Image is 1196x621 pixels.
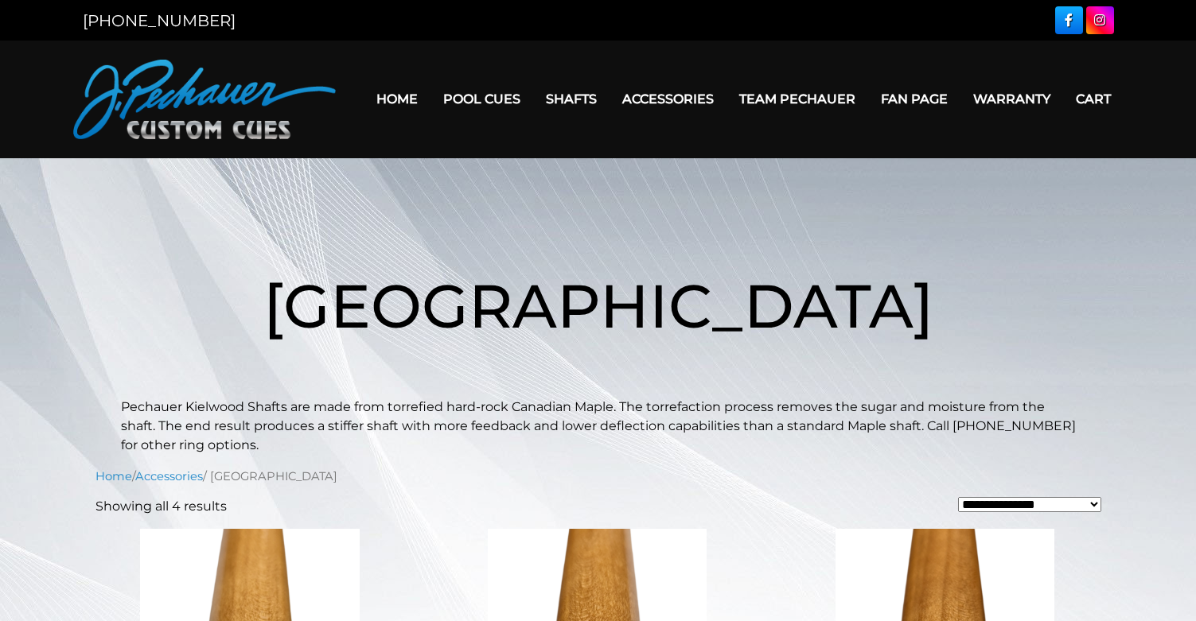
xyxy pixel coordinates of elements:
a: Warranty [960,79,1063,119]
p: Pechauer Kielwood Shafts are made from torrefied hard-rock Canadian Maple. The torrefaction proce... [121,398,1076,455]
a: Accessories [135,469,203,483]
p: Showing all 4 results [95,497,227,516]
a: Team Pechauer [727,79,868,119]
a: [PHONE_NUMBER] [83,11,236,30]
a: Fan Page [868,79,960,119]
select: Shop order [958,497,1101,512]
a: Home [95,469,132,483]
span: [GEOGRAPHIC_DATA] [263,269,933,343]
nav: Breadcrumb [95,468,1101,485]
a: Home [364,79,430,119]
a: Cart [1063,79,1124,119]
a: Accessories [610,79,727,119]
a: Pool Cues [430,79,533,119]
a: Shafts [533,79,610,119]
img: Pechauer Custom Cues [73,60,336,139]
